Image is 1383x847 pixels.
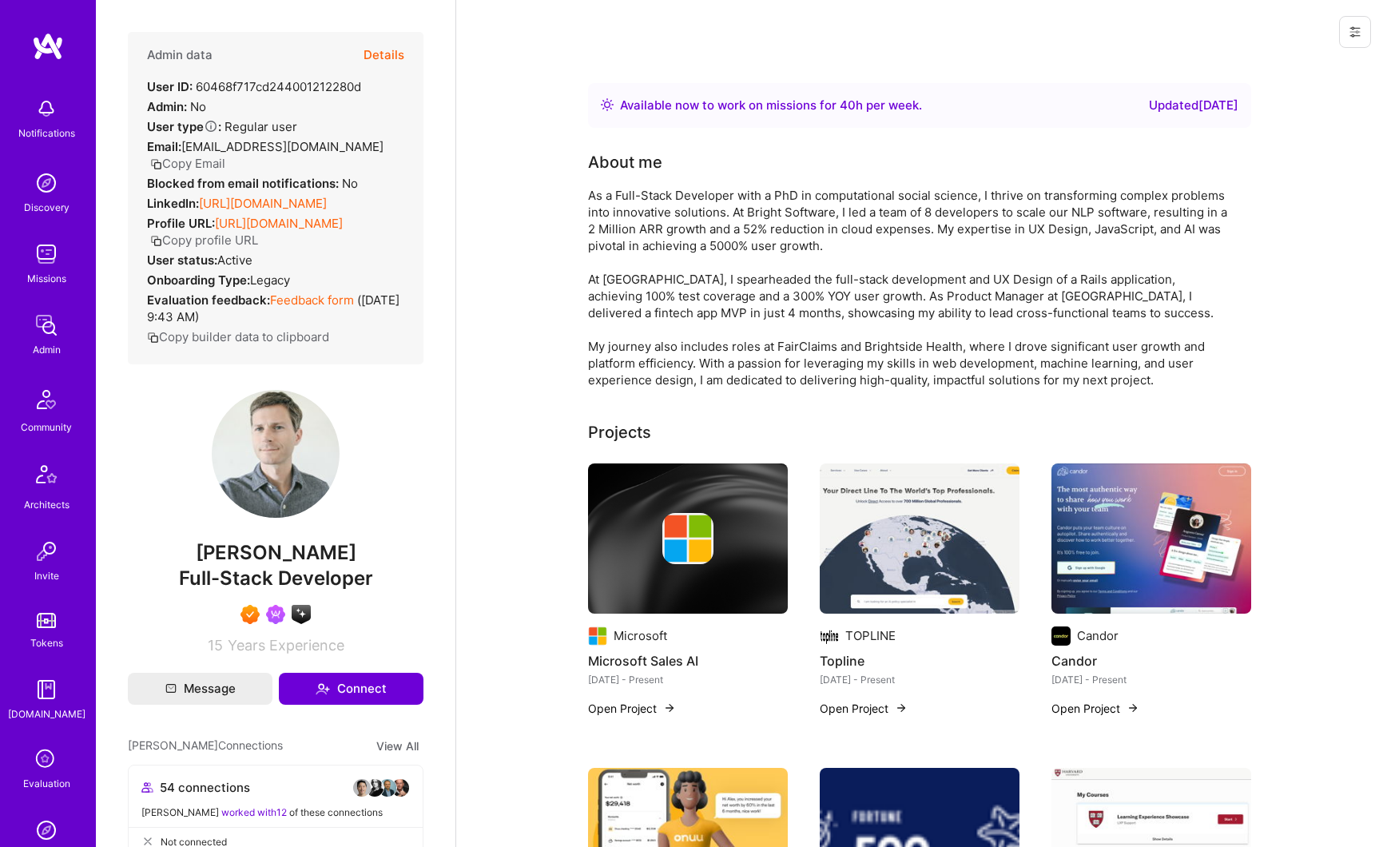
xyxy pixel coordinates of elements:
[588,150,662,174] div: About me
[352,778,372,797] img: avatar
[215,216,343,231] a: [URL][DOMAIN_NAME]
[147,118,297,135] div: Regular user
[34,567,59,584] div: Invite
[292,605,311,624] img: A.I. guild
[147,176,342,191] strong: Blocked from email notifications:
[820,626,839,646] img: Company logo
[204,119,218,133] i: Help
[147,216,215,231] strong: Profile URL:
[147,119,221,134] strong: User type :
[33,341,61,358] div: Admin
[228,637,344,654] span: Years Experience
[662,513,713,564] img: Company logo
[1051,626,1071,646] img: Company logo
[147,98,206,115] div: No
[128,737,283,755] span: [PERSON_NAME] Connections
[27,270,66,287] div: Missions
[27,380,66,419] img: Community
[30,634,63,651] div: Tokens
[147,78,361,95] div: 60468f717cd244001212280d
[1051,700,1139,717] button: Open Project
[30,167,62,199] img: discovery
[620,96,922,115] div: Available now to work on missions for h per week .
[147,48,213,62] h4: Admin data
[21,419,72,435] div: Community
[820,671,1019,688] div: [DATE] - Present
[820,650,1019,671] h4: Topline
[1051,671,1251,688] div: [DATE] - Present
[147,328,329,345] button: Copy builder data to clipboard
[30,814,62,846] img: Admin Search
[1077,627,1119,644] div: Candor
[30,238,62,270] img: teamwork
[588,700,676,717] button: Open Project
[212,390,340,518] img: User Avatar
[588,671,788,688] div: [DATE] - Present
[820,700,908,717] button: Open Project
[165,683,177,694] i: icon Mail
[820,463,1019,614] img: Topline
[1127,702,1139,714] img: arrow-right
[147,139,181,154] strong: Email:
[270,292,354,308] a: Feedback form
[208,637,223,654] span: 15
[266,605,285,624] img: Been on Mission
[364,32,404,78] button: Details
[147,175,358,192] div: No
[147,253,217,268] strong: User status:
[316,682,330,696] i: icon Connect
[614,627,667,644] div: Microsoft
[181,139,384,154] span: [EMAIL_ADDRESS][DOMAIN_NAME]
[150,232,258,249] button: Copy profile URL
[221,806,287,818] span: worked with 12
[24,199,70,216] div: Discovery
[1051,650,1251,671] h4: Candor
[663,702,676,714] img: arrow-right
[150,235,162,247] i: icon Copy
[27,458,66,496] img: Architects
[128,541,423,565] span: [PERSON_NAME]
[24,496,70,513] div: Architects
[199,196,327,211] a: [URL][DOMAIN_NAME]
[391,778,410,797] img: avatar
[588,187,1227,388] div: As a Full-Stack Developer with a PhD in computational social science, I thrive on transforming co...
[147,196,199,211] strong: LinkedIn:
[1051,463,1251,614] img: Candor
[8,706,85,722] div: [DOMAIN_NAME]
[895,702,908,714] img: arrow-right
[150,158,162,170] i: icon Copy
[147,272,250,288] strong: Onboarding Type:
[141,804,410,821] div: [PERSON_NAME] of these connections
[147,79,193,94] strong: User ID:
[240,605,260,624] img: Exceptional A.Teamer
[179,567,373,590] span: Full-Stack Developer
[150,155,225,172] button: Copy Email
[1149,96,1238,115] div: Updated [DATE]
[217,253,252,268] span: Active
[588,650,788,671] h4: Microsoft Sales AI
[18,125,75,141] div: Notifications
[30,535,62,567] img: Invite
[840,97,856,113] span: 40
[147,99,187,114] strong: Admin:
[37,613,56,628] img: tokens
[588,626,607,646] img: Company logo
[30,309,62,341] img: admin teamwork
[147,292,404,325] div: ( [DATE] 9:43 AM )
[147,292,270,308] strong: Evaluation feedback:
[141,781,153,793] i: icon Collaborator
[23,775,70,792] div: Evaluation
[30,93,62,125] img: bell
[30,674,62,706] img: guide book
[32,32,64,61] img: logo
[588,463,788,614] img: cover
[160,779,250,796] span: 54 connections
[365,778,384,797] img: avatar
[31,745,62,775] i: icon SelectionTeam
[147,332,159,344] i: icon Copy
[378,778,397,797] img: avatar
[588,420,651,444] div: Projects
[250,272,290,288] span: legacy
[128,673,272,705] button: Message
[845,627,896,644] div: TOPLINE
